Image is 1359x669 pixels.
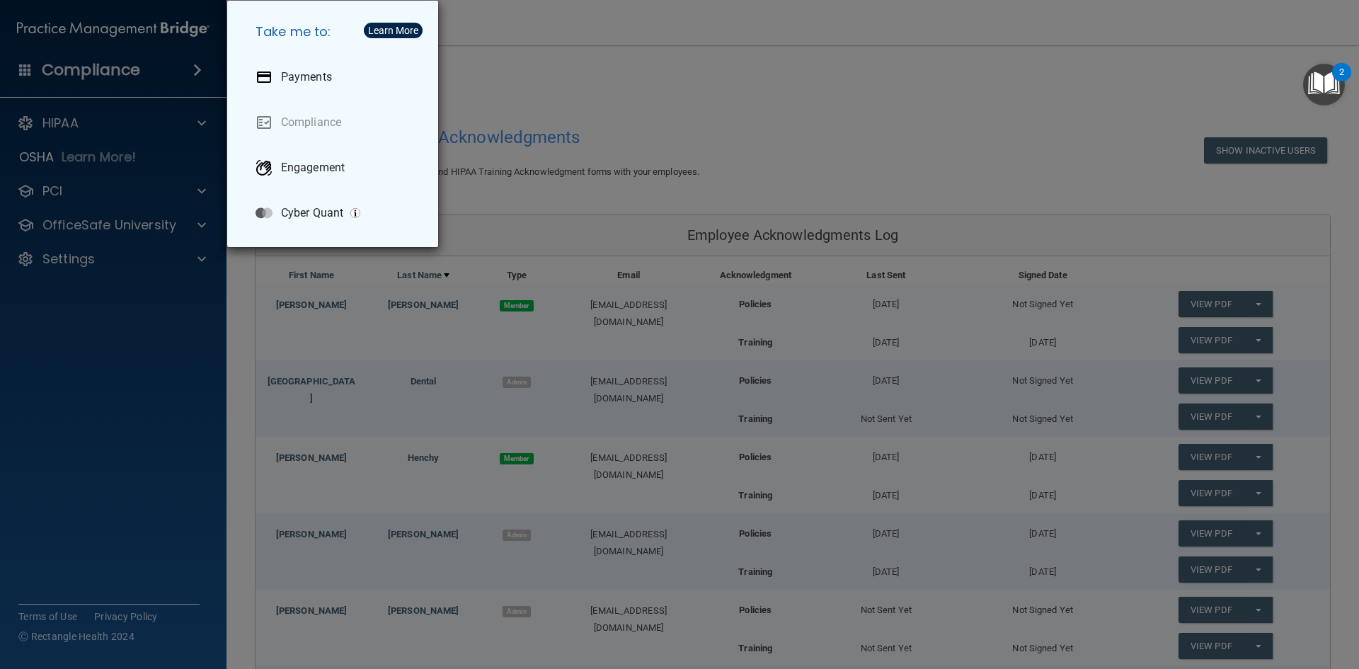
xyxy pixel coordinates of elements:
p: Cyber Quant [281,206,343,220]
a: Engagement [244,148,427,188]
p: Payments [281,70,332,84]
div: 2 [1339,72,1344,91]
h5: Take me to: [244,12,427,52]
a: Cyber Quant [244,193,427,233]
a: Payments [244,57,427,97]
button: Learn More [364,23,423,38]
a: Compliance [244,103,427,142]
button: Open Resource Center, 2 new notifications [1303,64,1345,105]
div: Learn More [368,25,418,35]
p: Engagement [281,161,345,175]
